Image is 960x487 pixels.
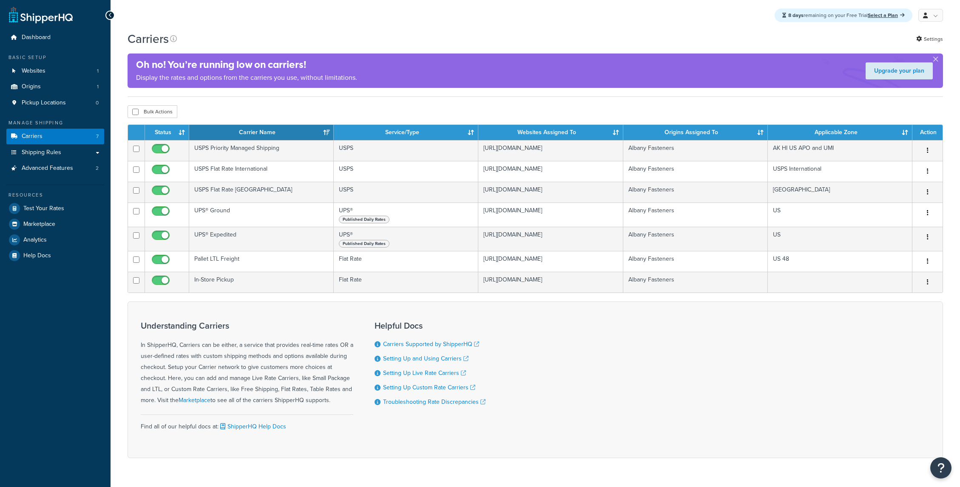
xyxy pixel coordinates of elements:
a: Origins 1 [6,79,104,95]
td: USPS [334,182,478,203]
span: Advanced Features [22,165,73,172]
td: Albany Fasteners [623,161,768,182]
td: [URL][DOMAIN_NAME] [478,272,623,293]
td: Albany Fasteners [623,227,768,251]
a: Setting Up and Using Carriers [383,354,469,363]
td: UPS® Expedited [189,227,334,251]
td: Pallet LTL Freight [189,251,334,272]
a: Test Your Rates [6,201,104,216]
td: [URL][DOMAIN_NAME] [478,203,623,227]
a: ShipperHQ Help Docs [219,422,286,431]
a: Troubleshooting Rate Discrepancies [383,397,486,406]
li: Help Docs [6,248,104,263]
h4: Oh no! You’re running low on carriers! [136,58,357,72]
td: USPS [334,140,478,161]
a: Carriers Supported by ShipperHQ [383,340,479,349]
a: Analytics [6,232,104,248]
td: [GEOGRAPHIC_DATA] [768,182,912,203]
span: Pickup Locations [22,99,66,107]
a: Setting Up Custom Rate Carriers [383,383,475,392]
span: Shipping Rules [22,149,61,156]
div: Basic Setup [6,54,104,61]
span: 1 [97,68,99,75]
td: US 48 [768,251,912,272]
div: In ShipperHQ, Carriers can be either, a service that provides real-time rates OR a user-defined r... [141,321,353,406]
h3: Understanding Carriers [141,321,353,330]
td: [URL][DOMAIN_NAME] [478,227,623,251]
a: Upgrade your plan [866,62,933,79]
a: Carriers 7 [6,129,104,144]
td: Albany Fasteners [623,203,768,227]
a: Dashboard [6,30,104,45]
td: [URL][DOMAIN_NAME] [478,140,623,161]
strong: 8 days [788,11,804,19]
span: Websites [22,68,45,75]
td: US [768,203,912,227]
div: remaining on your Free Trial [775,8,912,22]
span: Origins [22,83,41,90]
span: Published Daily Rates [339,240,389,248]
div: Resources [6,191,104,199]
button: Bulk Actions [128,105,177,118]
div: Find all of our helpful docs at: [141,414,353,432]
a: Select a Plan [868,11,905,19]
td: UPS® [334,203,478,227]
th: Status: activate to sort column ascending [145,125,189,140]
td: USPS Flat Rate International [189,161,334,182]
span: Carriers [22,133,43,140]
td: US [768,227,912,251]
a: Websites 1 [6,63,104,79]
span: Marketplace [23,221,55,228]
div: Manage Shipping [6,119,104,127]
th: Service/Type: activate to sort column ascending [334,125,478,140]
a: Marketplace [179,396,210,405]
li: Websites [6,63,104,79]
th: Origins Assigned To: activate to sort column ascending [623,125,768,140]
td: UPS® Ground [189,203,334,227]
span: 7 [96,133,99,140]
td: Albany Fasteners [623,272,768,293]
span: Dashboard [22,34,51,41]
a: Shipping Rules [6,145,104,160]
th: Applicable Zone: activate to sort column ascending [768,125,912,140]
li: Pickup Locations [6,95,104,111]
span: Analytics [23,236,47,244]
td: Flat Rate [334,251,478,272]
a: Advanced Features 2 [6,160,104,176]
td: In-Store Pickup [189,272,334,293]
td: USPS Priority Managed Shipping [189,140,334,161]
td: UPS® [334,227,478,251]
td: USPS [334,161,478,182]
td: Albany Fasteners [623,140,768,161]
h3: Helpful Docs [375,321,486,330]
h1: Carriers [128,31,169,47]
li: Carriers [6,129,104,144]
a: Marketplace [6,217,104,232]
a: Settings [916,33,943,45]
li: Origins [6,79,104,95]
span: 0 [96,99,99,107]
span: Test Your Rates [23,205,64,212]
a: ShipperHQ Home [9,6,73,23]
td: USPS International [768,161,912,182]
th: Carrier Name: activate to sort column ascending [189,125,334,140]
a: Pickup Locations 0 [6,95,104,111]
button: Open Resource Center [930,457,951,479]
td: AK HI US APO and UMI [768,140,912,161]
th: Websites Assigned To: activate to sort column ascending [478,125,623,140]
span: Help Docs [23,252,51,259]
th: Action [912,125,943,140]
li: Advanced Features [6,160,104,176]
span: Published Daily Rates [339,216,389,223]
td: USPS Flat Rate [GEOGRAPHIC_DATA] [189,182,334,203]
td: [URL][DOMAIN_NAME] [478,161,623,182]
td: Albany Fasteners [623,182,768,203]
td: [URL][DOMAIN_NAME] [478,251,623,272]
p: Display the rates and options from the carriers you use, without limitations. [136,72,357,84]
td: Albany Fasteners [623,251,768,272]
